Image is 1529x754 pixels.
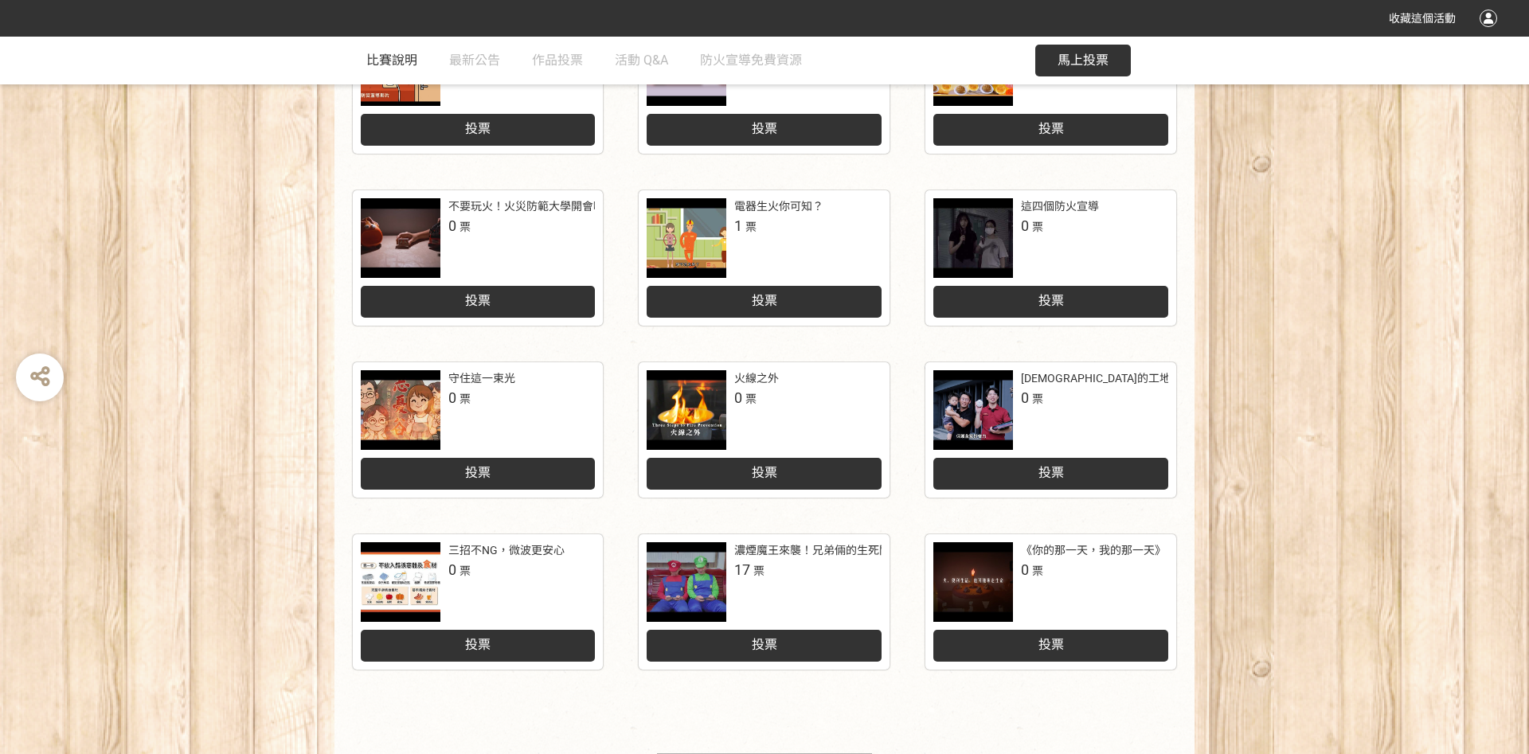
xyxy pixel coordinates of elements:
span: 票 [1032,393,1043,405]
span: 投票 [465,293,491,308]
span: 馬上投票 [1058,53,1109,68]
span: 投票 [752,465,777,480]
span: 17 [734,561,750,578]
span: 0 [1021,561,1029,578]
span: 0 [734,389,742,406]
a: 三招不NG，微波更安心0票投票 [353,534,604,670]
a: 守住這一束光0票投票 [353,362,604,498]
span: 作品投票 [532,53,583,68]
span: 投票 [1038,465,1064,480]
span: 0 [1021,217,1029,234]
a: 防火宣導免費資源 [700,37,802,84]
a: 逃生倒數計時0票投票 [639,18,890,154]
div: 電器生火你可知？ [734,198,823,215]
span: 0 [1021,389,1029,406]
a: 作品投票 [532,37,583,84]
a: 《你的那一天，我的那一天》0票投票 [925,534,1176,670]
a: 活動 Q&A [615,37,668,84]
span: 投票 [1038,293,1064,308]
span: 0 [448,561,456,578]
span: 防火宣導免費資源 [700,53,802,68]
a: [DEMOGRAPHIC_DATA]的工地人生0票投票 [925,362,1176,498]
div: 濃煙魔王來襲！兄弟倆的生死關門 [734,542,901,559]
div: 三招不NG，微波更安心 [448,542,565,559]
button: 馬上投票 [1035,45,1131,76]
span: 投票 [465,121,491,136]
span: 投票 [1038,121,1064,136]
span: 0 [448,217,456,234]
a: 不要玩火！火災防範大學開會囉0票投票 [353,190,604,326]
span: 投票 [465,637,491,652]
span: 1 [734,217,742,234]
span: 票 [1032,565,1043,577]
a: 電器生火你可知？1票投票 [639,190,890,326]
div: 《你的那一天，我的那一天》 [1021,542,1166,559]
span: 投票 [752,121,777,136]
a: 比賽說明 [366,37,417,84]
span: 收藏這個活動 [1389,12,1456,25]
span: 票 [753,565,764,577]
span: 活動 Q&A [615,53,668,68]
span: 票 [745,393,757,405]
div: [DEMOGRAPHIC_DATA]的工地人生 [1021,370,1193,387]
span: 票 [1032,221,1043,233]
span: 投票 [465,465,491,480]
span: 最新公告 [449,53,500,68]
span: 投票 [752,637,777,652]
div: 守住這一束光 [448,370,515,387]
a: 別當『廁』離者，生命別亂捨!1票投票 [353,18,604,154]
a: 這四個防火宣導0票投票 [925,190,1176,326]
a: 濃煙魔王來襲！兄弟倆的生死關門17票投票 [639,534,890,670]
span: 投票 [1038,637,1064,652]
div: 不要玩火！火災防範大學開會囉 [448,198,604,215]
a: 火線之外0票投票 [639,362,890,498]
span: 票 [459,393,471,405]
a: 最新公告 [449,37,500,84]
a: 我的防火超人，冰火菠蘿油！0票投票 [925,18,1176,154]
div: 火線之外 [734,370,779,387]
span: 票 [459,221,471,233]
span: 0 [448,389,456,406]
span: 票 [459,565,471,577]
div: 這四個防火宣導 [1021,198,1099,215]
span: 票 [745,221,757,233]
span: 投票 [752,293,777,308]
span: 比賽說明 [366,53,417,68]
